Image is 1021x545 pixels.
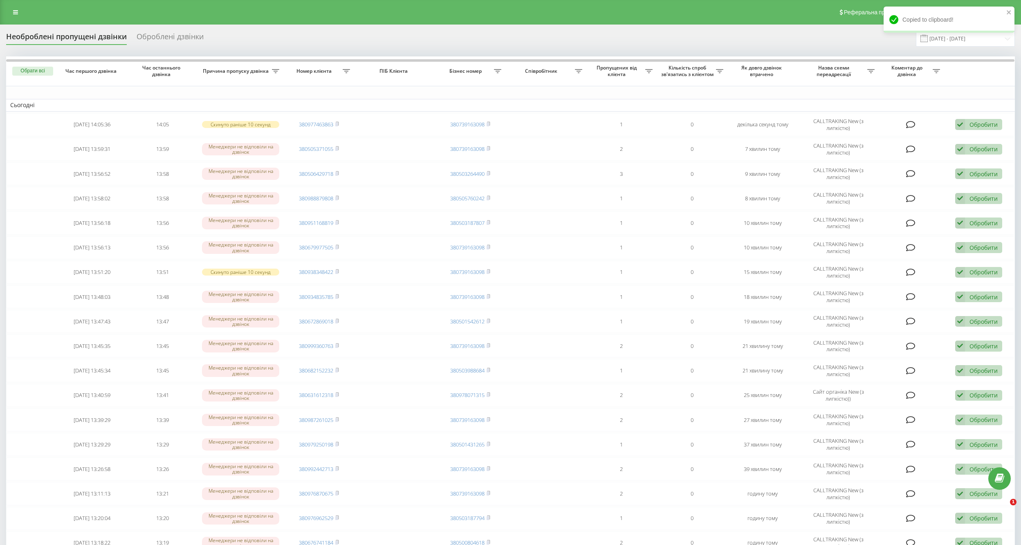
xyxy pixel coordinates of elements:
td: 3 [586,162,657,185]
div: Менеджери не відповіли на дзвінок [202,389,279,401]
td: [DATE] 13:26:58 [56,458,127,480]
div: Менеджери не відповіли на дзвінок [202,291,279,303]
a: 380682152232 [299,367,333,374]
td: 9 хвилин тому [727,162,798,185]
a: 380938348422 [299,268,333,276]
a: 380739163098 [450,293,485,301]
div: Менеджери не відповіли на дзвінок [202,315,279,327]
a: 380739163098 [450,416,485,424]
div: Copied to clipboard! [884,7,1014,33]
span: Причина пропуску дзвінка [202,68,272,74]
td: 13:45 [127,359,198,382]
td: 1 [586,211,657,234]
span: Час першого дзвінка [64,68,120,74]
td: CALLTRAKING New (з липкістю) [798,359,879,382]
td: CALLTRAKING New (з липкістю) [798,433,879,456]
a: 380631612318 [299,391,333,399]
a: 380992442713 [299,465,333,473]
td: 13:26 [127,458,198,480]
span: Номер клієнта [287,68,343,74]
td: 10 хвилин тому [727,211,798,234]
a: 380739163098 [450,342,485,350]
td: 13:21 [127,482,198,505]
td: 21 хвилину тому [727,359,798,382]
a: 380934835785 [299,293,333,301]
a: 380979250198 [299,441,333,448]
td: Сайт органіка New (з липкістю)) [798,384,879,407]
td: 13:20 [127,507,198,530]
td: 2 [586,384,657,407]
a: 380501542612 [450,318,485,325]
div: Обробити [969,170,998,178]
td: годину тому [727,507,798,530]
span: Співробітник [509,68,574,74]
div: Менеджери не відповіли на дзвінок [202,340,279,352]
button: close [1006,9,1012,17]
td: 7 хвилин тому [727,138,798,161]
div: Обробити [969,391,998,399]
td: 13:56 [127,236,198,259]
td: CALLTRAKING New (з липкістю) [798,138,879,161]
td: [DATE] 13:56:13 [56,236,127,259]
td: 0 [657,507,727,530]
td: годину тому [727,482,798,505]
td: 13:45 [127,334,198,357]
td: 0 [657,236,727,259]
td: CALLTRAKING New (з липкістю) [798,458,879,480]
span: 1 [1010,499,1017,505]
a: 380503988684 [450,367,485,374]
a: 380503264490 [450,170,485,177]
a: 380976962529 [299,514,333,522]
div: Обробити [969,514,998,522]
div: Обробити [969,416,998,424]
div: Обробити [969,367,998,375]
div: Обробити [969,441,998,449]
td: [DATE] 13:45:34 [56,359,127,382]
td: [DATE] 13:47:43 [56,310,127,333]
td: 37 хвилин тому [727,433,798,456]
a: 380672869018 [299,318,333,325]
div: Менеджери не відповіли на дзвінок [202,217,279,229]
td: 19 хвилин тому [727,310,798,333]
span: Бізнес номер [439,68,494,74]
div: Обробити [969,342,998,350]
td: 2 [586,482,657,505]
div: Обробити [969,244,998,251]
div: Обробити [969,465,998,473]
div: Менеджери не відповіли на дзвінок [202,463,279,475]
td: CALLTRAKING New (з липкістю) [798,261,879,284]
td: 13:56 [127,211,198,234]
td: 21 хвилину тому [727,334,798,357]
a: 380503187794 [450,514,485,522]
td: 1 [586,113,657,136]
div: Менеджери не відповіли на дзвінок [202,512,279,525]
div: Обробити [969,268,998,276]
td: [DATE] 13:56:52 [56,162,127,185]
div: Менеджери не відповіли на дзвінок [202,487,279,500]
span: Реферальна програма [844,9,904,16]
td: 1 [586,310,657,333]
td: [DATE] 13:58:02 [56,187,127,210]
td: 1 [586,285,657,308]
td: 13:51 [127,261,198,284]
td: 25 хвилин тому [727,384,798,407]
div: Обробити [969,219,998,227]
td: CALLTRAKING New (з липкістю) [798,236,879,259]
div: Скинуто раніше 10 секунд [202,121,279,128]
td: 18 хвилин тому [727,285,798,308]
td: CALLTRAKING New (з липкістю) [798,211,879,234]
td: CALLTRAKING New (з липкістю) [798,408,879,431]
span: Назва схеми переадресації [802,65,867,77]
td: [DATE] 13:29:29 [56,433,127,456]
td: CALLTRAKING New (з липкістю) [798,482,879,505]
a: 380999360763 [299,342,333,350]
td: [DATE] 13:48:03 [56,285,127,308]
td: 10 хвилин тому [727,236,798,259]
td: 0 [657,261,727,284]
a: 380739163098 [450,465,485,473]
div: Обробити [969,293,998,301]
td: 0 [657,482,727,505]
div: Обробити [969,490,998,498]
td: 1 [586,236,657,259]
a: 380501431265 [450,441,485,448]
